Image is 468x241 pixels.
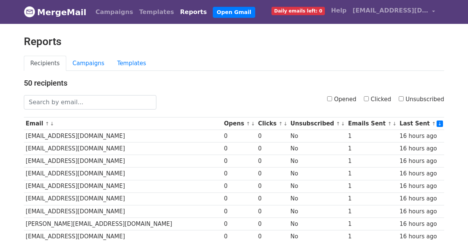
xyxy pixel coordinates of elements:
td: 1 [346,130,398,142]
a: ↑ [279,121,283,127]
td: 1 [346,180,398,192]
td: [EMAIL_ADDRESS][DOMAIN_NAME] [24,180,222,192]
a: Templates [111,56,153,71]
a: Campaigns [92,5,136,20]
a: Open Gmail [213,7,255,18]
td: No [289,130,346,142]
a: ↓ [284,121,288,127]
a: Recipients [24,56,66,71]
input: Opened [327,96,332,101]
td: 16 hours ago [398,155,444,167]
td: 1 [346,167,398,180]
td: 0 [222,192,256,205]
td: 1 [346,155,398,167]
td: 16 hours ago [398,205,444,218]
td: 16 hours ago [398,218,444,230]
td: 0 [222,218,256,230]
td: 0 [222,142,256,155]
td: [EMAIL_ADDRESS][DOMAIN_NAME] [24,205,222,218]
td: No [289,167,346,180]
a: ↑ [45,121,49,127]
td: 16 hours ago [398,167,444,180]
span: [EMAIL_ADDRESS][DOMAIN_NAME] [353,6,428,15]
td: 16 hours ago [398,130,444,142]
a: Reports [177,5,210,20]
td: No [289,192,346,205]
a: ↓ [437,121,443,127]
a: ↓ [50,121,54,127]
a: ↑ [336,121,340,127]
th: Unsubscribed [289,117,346,130]
td: 0 [256,142,289,155]
h4: 50 recipients [24,78,444,88]
a: Templates [136,5,177,20]
th: Email [24,117,222,130]
a: ↓ [341,121,345,127]
td: 0 [256,192,289,205]
label: Unsubscribed [399,95,444,104]
label: Opened [327,95,356,104]
td: 0 [222,167,256,180]
td: 0 [256,205,289,218]
span: Daily emails left: 0 [271,7,325,15]
td: [EMAIL_ADDRESS][DOMAIN_NAME] [24,192,222,205]
a: Daily emails left: 0 [268,3,328,18]
a: ↓ [392,121,396,127]
a: [EMAIL_ADDRESS][DOMAIN_NAME] [349,3,438,21]
td: 16 hours ago [398,142,444,155]
td: [EMAIL_ADDRESS][DOMAIN_NAME] [24,142,222,155]
label: Clicked [364,95,391,104]
td: [EMAIL_ADDRESS][DOMAIN_NAME] [24,155,222,167]
td: 0 [222,155,256,167]
td: 1 [346,205,398,218]
img: MergeMail logo [24,6,35,17]
td: [EMAIL_ADDRESS][DOMAIN_NAME] [24,130,222,142]
a: ↑ [246,121,250,127]
th: Emails Sent [346,117,398,130]
td: 16 hours ago [398,180,444,192]
th: Last Sent [398,117,444,130]
a: ↓ [251,121,255,127]
td: 0 [256,130,289,142]
td: 1 [346,142,398,155]
a: Help [328,3,349,18]
td: 0 [256,218,289,230]
td: No [289,218,346,230]
a: ↑ [388,121,392,127]
td: No [289,142,346,155]
td: 0 [256,180,289,192]
td: No [289,155,346,167]
td: No [289,205,346,218]
input: Search by email... [24,95,156,110]
a: ↑ [432,121,436,127]
a: Campaigns [66,56,111,71]
a: MergeMail [24,4,86,20]
td: 0 [256,167,289,180]
td: [PERSON_NAME][EMAIL_ADDRESS][DOMAIN_NAME] [24,218,222,230]
td: [EMAIL_ADDRESS][DOMAIN_NAME] [24,167,222,180]
input: Clicked [364,96,369,101]
h2: Reports [24,35,444,48]
td: 1 [346,192,398,205]
td: 0 [222,205,256,218]
th: Clicks [256,117,289,130]
td: No [289,180,346,192]
td: 0 [256,155,289,167]
th: Opens [222,117,256,130]
td: 0 [222,180,256,192]
td: 0 [222,130,256,142]
input: Unsubscribed [399,96,404,101]
td: 1 [346,218,398,230]
td: 16 hours ago [398,192,444,205]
